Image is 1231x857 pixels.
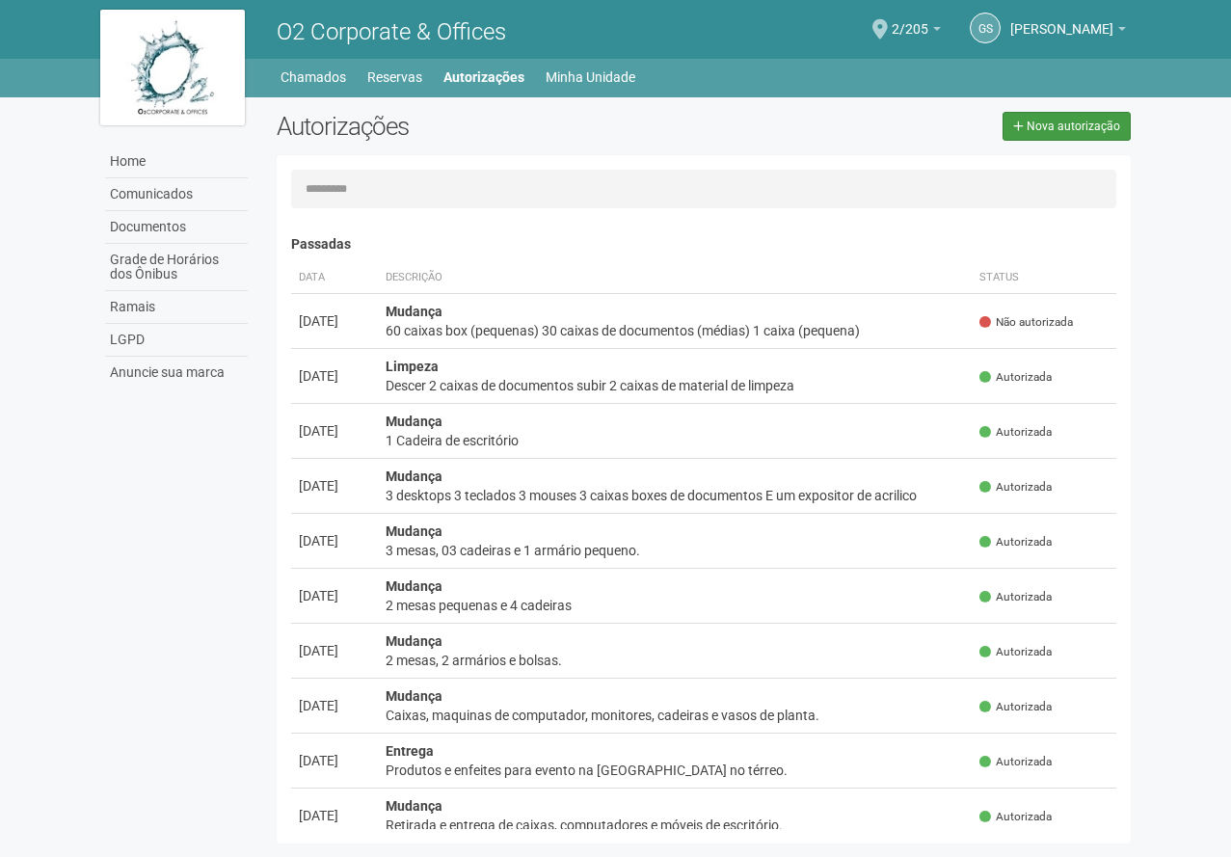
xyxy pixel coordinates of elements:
[299,531,370,550] div: [DATE]
[291,237,1117,252] h4: Passadas
[970,13,1001,43] a: GS
[386,633,442,649] strong: Mudança
[979,314,1073,331] span: Não autorizada
[105,244,248,291] a: Grade de Horários dos Ônibus
[979,369,1052,386] span: Autorizada
[386,651,965,670] div: 2 mesas, 2 armários e bolsas.
[386,523,442,539] strong: Mudança
[386,414,442,429] strong: Mudança
[386,816,965,835] div: Retirada e entrega de caixas, computadores e móveis de escritório.
[1003,112,1131,141] a: Nova autorização
[281,64,346,91] a: Chamados
[105,357,248,388] a: Anuncie sua marca
[386,743,434,759] strong: Entrega
[979,479,1052,495] span: Autorizada
[979,754,1052,770] span: Autorizada
[892,24,941,40] a: 2/205
[972,262,1116,294] th: Status
[299,641,370,660] div: [DATE]
[378,262,973,294] th: Descrição
[105,178,248,211] a: Comunicados
[105,211,248,244] a: Documentos
[979,644,1052,660] span: Autorizada
[892,3,928,37] span: 2/205
[1010,3,1113,37] span: Gilberto Stiebler Filho
[1010,24,1126,40] a: [PERSON_NAME]
[443,64,524,91] a: Autorizações
[299,696,370,715] div: [DATE]
[386,688,442,704] strong: Mudança
[100,10,245,125] img: logo.jpg
[386,376,965,395] div: Descer 2 caixas de documentos subir 2 caixas de material de limpeza
[979,699,1052,715] span: Autorizada
[291,262,378,294] th: Data
[386,596,965,615] div: 2 mesas pequenas e 4 cadeiras
[386,321,965,340] div: 60 caixas box (pequenas) 30 caixas de documentos (médias) 1 caixa (pequena)
[299,366,370,386] div: [DATE]
[277,112,689,141] h2: Autorizações
[299,476,370,495] div: [DATE]
[386,486,965,505] div: 3 desktops 3 teclados 3 mouses 3 caixas boxes de documentos E um expositor de acrilico
[979,589,1052,605] span: Autorizada
[299,806,370,825] div: [DATE]
[105,146,248,178] a: Home
[105,291,248,324] a: Ramais
[979,534,1052,550] span: Autorizada
[979,424,1052,441] span: Autorizada
[386,706,965,725] div: Caixas, maquinas de computador, monitores, cadeiras e vasos de planta.
[386,578,442,594] strong: Mudança
[386,359,439,374] strong: Limpeza
[277,18,506,45] span: O2 Corporate & Offices
[367,64,422,91] a: Reservas
[386,541,965,560] div: 3 mesas, 03 cadeiras e 1 armário pequeno.
[299,751,370,770] div: [DATE]
[546,64,635,91] a: Minha Unidade
[386,798,442,814] strong: Mudança
[386,761,965,780] div: Produtos e enfeites para evento na [GEOGRAPHIC_DATA] no térreo.
[299,586,370,605] div: [DATE]
[299,311,370,331] div: [DATE]
[105,324,248,357] a: LGPD
[979,809,1052,825] span: Autorizada
[386,469,442,484] strong: Mudança
[299,421,370,441] div: [DATE]
[386,431,965,450] div: 1 Cadeira de escritório
[386,304,442,319] strong: Mudança
[1027,120,1120,133] span: Nova autorização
